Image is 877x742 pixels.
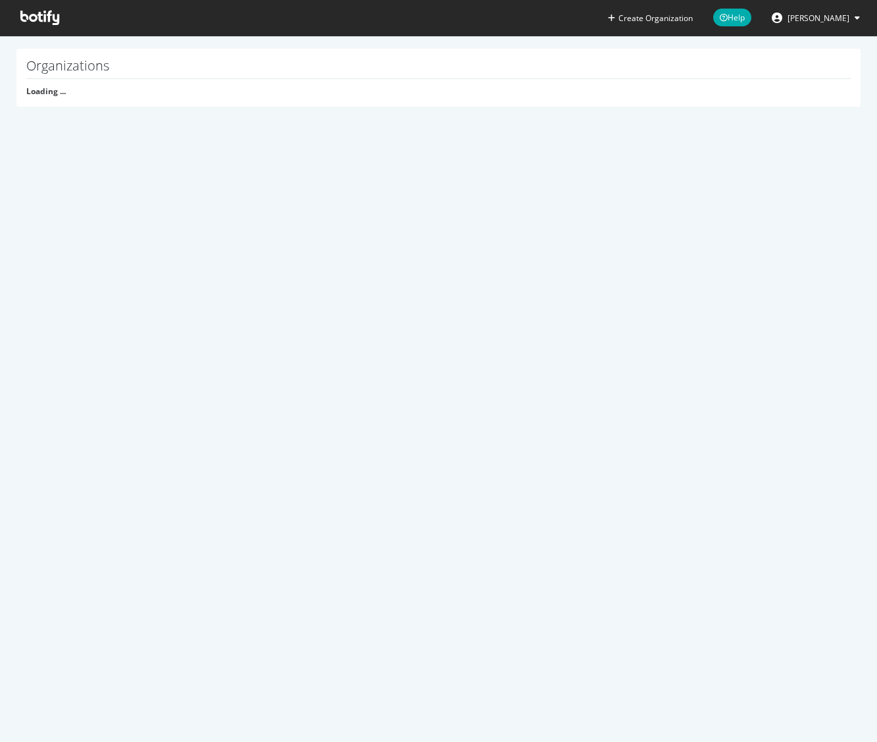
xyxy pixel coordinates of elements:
span: Help [713,9,751,26]
strong: Loading ... [26,86,66,97]
span: Kate Fischer [788,13,849,24]
h1: Organizations [26,59,851,79]
button: [PERSON_NAME] [761,7,870,28]
button: Create Organization [607,12,693,24]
